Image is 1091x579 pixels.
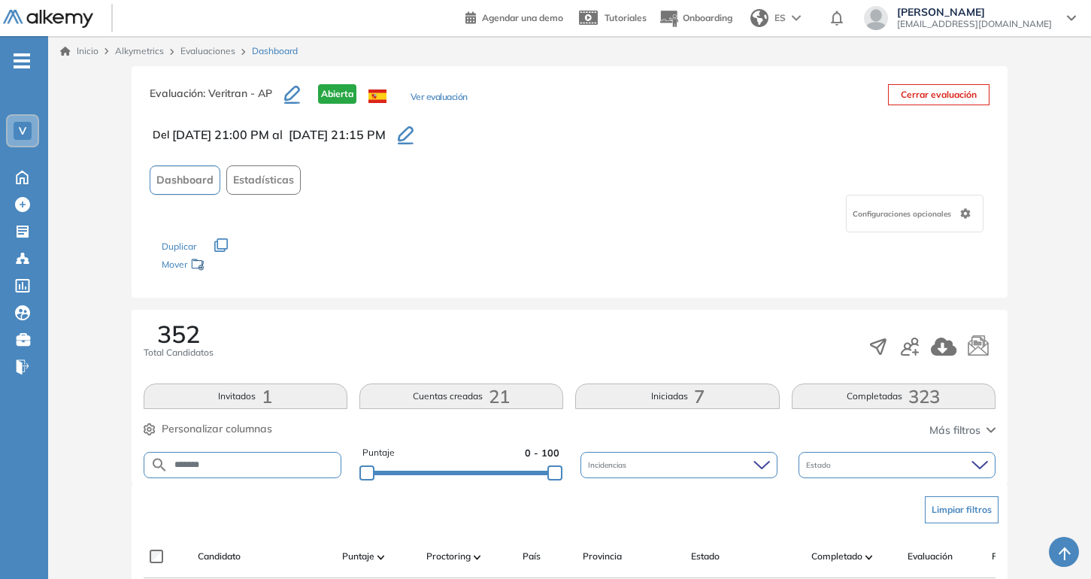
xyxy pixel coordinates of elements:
[865,555,873,559] img: [missing "en.ARROW_ALT" translation]
[426,550,471,563] span: Proctoring
[60,44,98,58] a: Inicio
[525,446,559,460] span: 0 - 100
[888,84,989,105] button: Cerrar evaluación
[992,550,1043,563] span: Fecha límite
[203,86,272,100] span: : Veritran - AP
[272,126,283,144] span: al
[580,452,777,478] div: Incidencias
[252,44,298,58] span: Dashboard
[659,2,732,35] button: Onboarding
[897,6,1052,18] span: [PERSON_NAME]
[523,550,541,563] span: País
[226,165,301,195] button: Estadísticas
[465,8,563,26] a: Agendar una demo
[19,125,26,137] span: V
[342,550,374,563] span: Puntaje
[318,84,356,104] span: Abierta
[156,172,214,188] span: Dashboard
[162,421,272,437] span: Personalizar columnas
[362,446,395,460] span: Puntaje
[929,423,996,438] button: Más filtros
[482,12,563,23] span: Agendar una demo
[575,383,779,409] button: Iniciadas7
[846,195,983,232] div: Configuraciones opcionales
[144,383,347,409] button: Invitados1
[14,59,30,62] i: -
[811,550,862,563] span: Completado
[774,11,786,25] span: ES
[925,496,999,523] button: Limpiar filtros
[144,346,214,359] span: Total Candidatos
[157,322,200,346] span: 352
[150,165,220,195] button: Dashboard
[792,15,801,21] img: arrow
[144,421,272,437] button: Personalizar columnas
[605,12,647,23] span: Tutoriales
[233,172,294,188] span: Estadísticas
[368,89,386,103] img: ESP
[588,459,629,471] span: Incidencias
[583,550,622,563] span: Provincia
[908,550,953,563] span: Evaluación
[162,241,196,252] span: Duplicar
[897,18,1052,30] span: [EMAIL_ADDRESS][DOMAIN_NAME]
[411,90,468,106] button: Ver evaluación
[153,127,169,143] span: Del
[929,423,980,438] span: Más filtros
[750,9,768,27] img: world
[150,84,284,116] h3: Evaluación
[162,252,312,280] div: Mover
[377,555,385,559] img: [missing "en.ARROW_ALT" translation]
[115,45,164,56] span: Alkymetrics
[474,555,481,559] img: [missing "en.ARROW_ALT" translation]
[180,45,235,56] a: Evaluaciones
[198,550,241,563] span: Candidato
[853,208,954,220] span: Configuraciones opcionales
[172,126,269,144] span: [DATE] 21:00 PM
[289,126,386,144] span: [DATE] 21:15 PM
[792,383,996,409] button: Completadas323
[3,10,93,29] img: Logo
[799,452,996,478] div: Estado
[359,383,563,409] button: Cuentas creadas21
[806,459,834,471] span: Estado
[691,550,720,563] span: Estado
[683,12,732,23] span: Onboarding
[150,456,168,474] img: SEARCH_ALT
